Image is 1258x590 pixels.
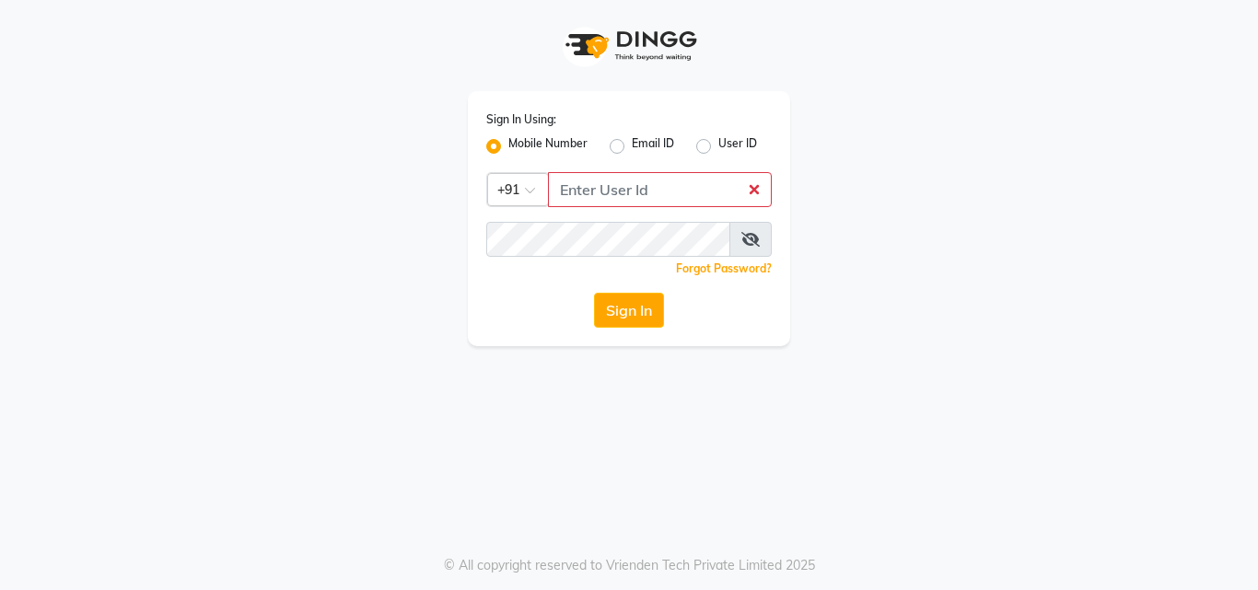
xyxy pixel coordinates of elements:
label: Email ID [632,135,674,157]
label: User ID [718,135,757,157]
a: Forgot Password? [676,261,772,275]
img: logo1.svg [555,18,703,73]
input: Username [548,172,772,207]
button: Sign In [594,293,664,328]
label: Mobile Number [508,135,588,157]
label: Sign In Using: [486,111,556,128]
input: Username [486,222,730,257]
